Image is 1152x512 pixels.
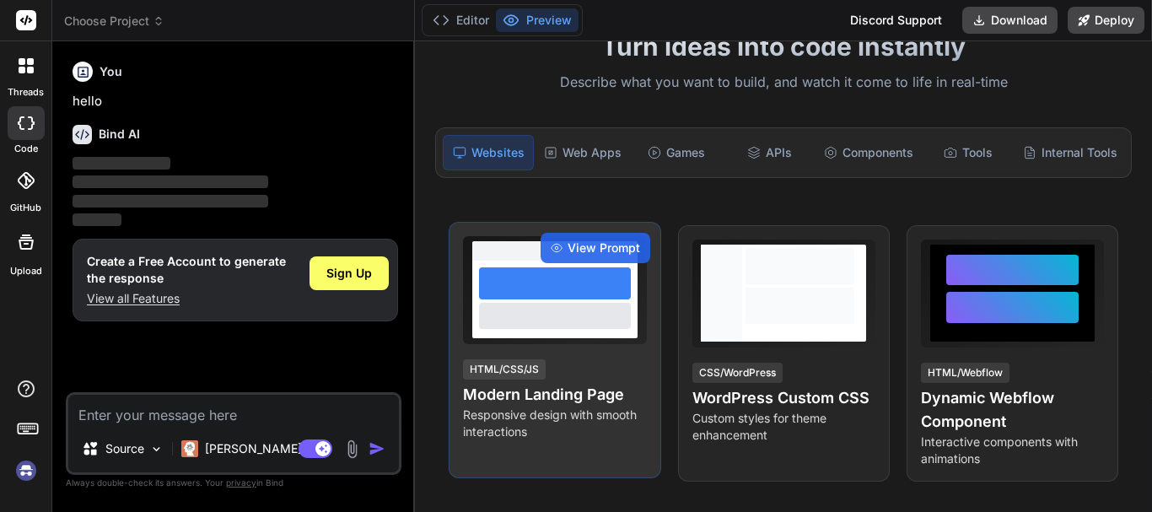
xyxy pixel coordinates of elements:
p: Custom styles for theme enhancement [692,410,875,444]
img: Claude 4 Sonnet [181,440,198,457]
h4: WordPress Custom CSS [692,386,875,410]
button: Deploy [1068,7,1144,34]
h6: You [100,63,122,80]
img: Pick Models [149,442,164,456]
span: ‌ [73,157,170,170]
p: Describe what you want to build, and watch it come to life in real-time [425,72,1142,94]
label: Upload [10,264,42,278]
div: APIs [724,135,814,170]
span: Choose Project [64,13,164,30]
p: Interactive components with animations [921,434,1104,467]
button: Download [962,7,1058,34]
img: signin [12,456,40,485]
h1: Turn ideas into code instantly [425,31,1142,62]
p: [PERSON_NAME] 4 S.. [205,440,331,457]
span: ‌ [73,175,268,188]
p: View all Features [87,290,286,307]
h1: Create a Free Account to generate the response [87,253,286,287]
p: Always double-check its answers. Your in Bind [66,475,401,491]
span: Sign Up [326,265,372,282]
button: Editor [426,8,496,32]
div: HTML/Webflow [921,363,1009,383]
label: code [14,142,38,156]
h4: Modern Landing Page [463,383,646,407]
p: hello [73,92,398,111]
label: GitHub [10,201,41,215]
div: Discord Support [840,7,952,34]
div: HTML/CSS/JS [463,359,546,380]
img: icon [369,440,385,457]
div: CSS/WordPress [692,363,783,383]
span: privacy [226,477,256,488]
p: Responsive design with smooth interactions [463,407,646,440]
span: View Prompt [568,240,640,256]
span: ‌ [73,213,121,226]
h6: Bind AI [99,126,140,143]
img: attachment [342,439,362,459]
span: ‌ [73,195,268,207]
button: Preview [496,8,579,32]
div: Internal Tools [1016,135,1124,170]
label: threads [8,85,44,100]
h4: Dynamic Webflow Component [921,386,1104,434]
div: Tools [923,135,1013,170]
div: Components [817,135,920,170]
div: Games [632,135,721,170]
div: Web Apps [537,135,628,170]
div: Websites [443,135,534,170]
p: Source [105,440,144,457]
